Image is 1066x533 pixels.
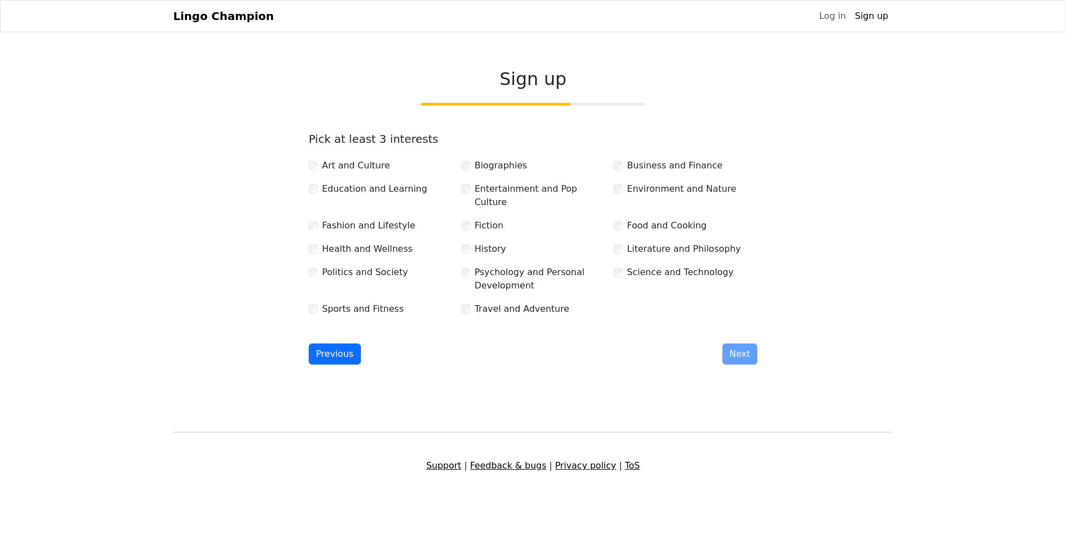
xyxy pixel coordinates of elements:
[814,5,850,27] a: Log in
[322,182,427,196] label: Education and Learning
[322,266,408,279] label: Politics and Society
[173,5,274,27] a: Lingo Champion
[627,182,736,196] label: Environment and Nature
[426,460,461,471] a: Support
[475,219,504,232] label: Fiction
[555,460,616,471] a: Privacy policy
[470,460,546,471] a: Feedback & bugs
[627,242,741,256] label: Literature and Philosophy
[322,219,415,232] label: Fashion and Lifestyle
[322,302,404,316] label: Sports and Fitness
[625,460,640,471] a: ToS
[627,219,706,232] label: Food and Cooking
[309,68,757,89] h2: Sign up
[322,242,413,256] label: Health and Wellness
[627,266,733,279] label: Science and Technology
[475,302,570,316] label: Travel and Adventure
[475,182,605,209] label: Entertainment and Pop Culture
[475,242,506,256] label: History
[627,159,722,172] label: Business and Finance
[851,5,893,27] a: Sign up
[475,159,527,172] label: Biographies
[167,459,899,472] div: | | |
[475,266,605,292] label: Psychology and Personal Development
[309,343,361,365] button: Previous
[309,132,439,146] label: Pick at least 3 interests
[322,159,390,172] label: Art and Culture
